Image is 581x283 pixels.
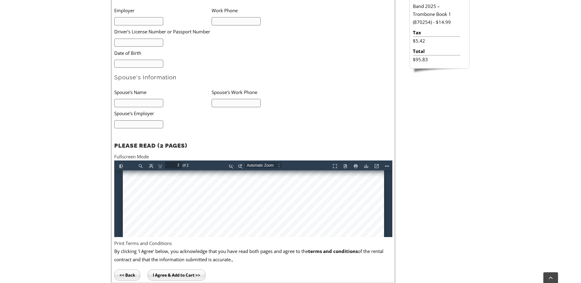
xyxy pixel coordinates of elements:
[114,25,289,38] li: Driver's License Number or Passport Number
[114,153,149,160] a: Fullscreen Mode
[148,270,206,281] input: I Agree & Add to Cart >>
[51,1,67,8] input: Page
[114,270,140,281] input: << Back
[413,37,460,45] li: $5.42
[131,2,174,8] select: Zoom
[413,47,460,55] li: Total
[114,47,289,59] li: Date of Birth
[413,55,460,63] li: $95.83
[409,69,470,74] img: sidebar-footer.png
[413,28,460,37] li: Tax
[67,2,77,8] span: of 2
[114,142,187,149] strong: PLEASE READ (2 PAGES)
[114,4,212,17] li: Employer
[212,4,309,17] li: Work Phone
[114,74,392,81] h2: Spouse's Information
[114,247,392,263] p: By clicking 'I Agree' below, you acknowledge that you have read both pages and agree to the of th...
[308,248,358,254] b: terms and conditions
[114,86,212,98] li: Spouse's Name
[212,86,309,98] li: Spouse's Work Phone
[114,240,172,246] a: Print Terms and Conditions
[114,107,289,120] li: Spouse's Employer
